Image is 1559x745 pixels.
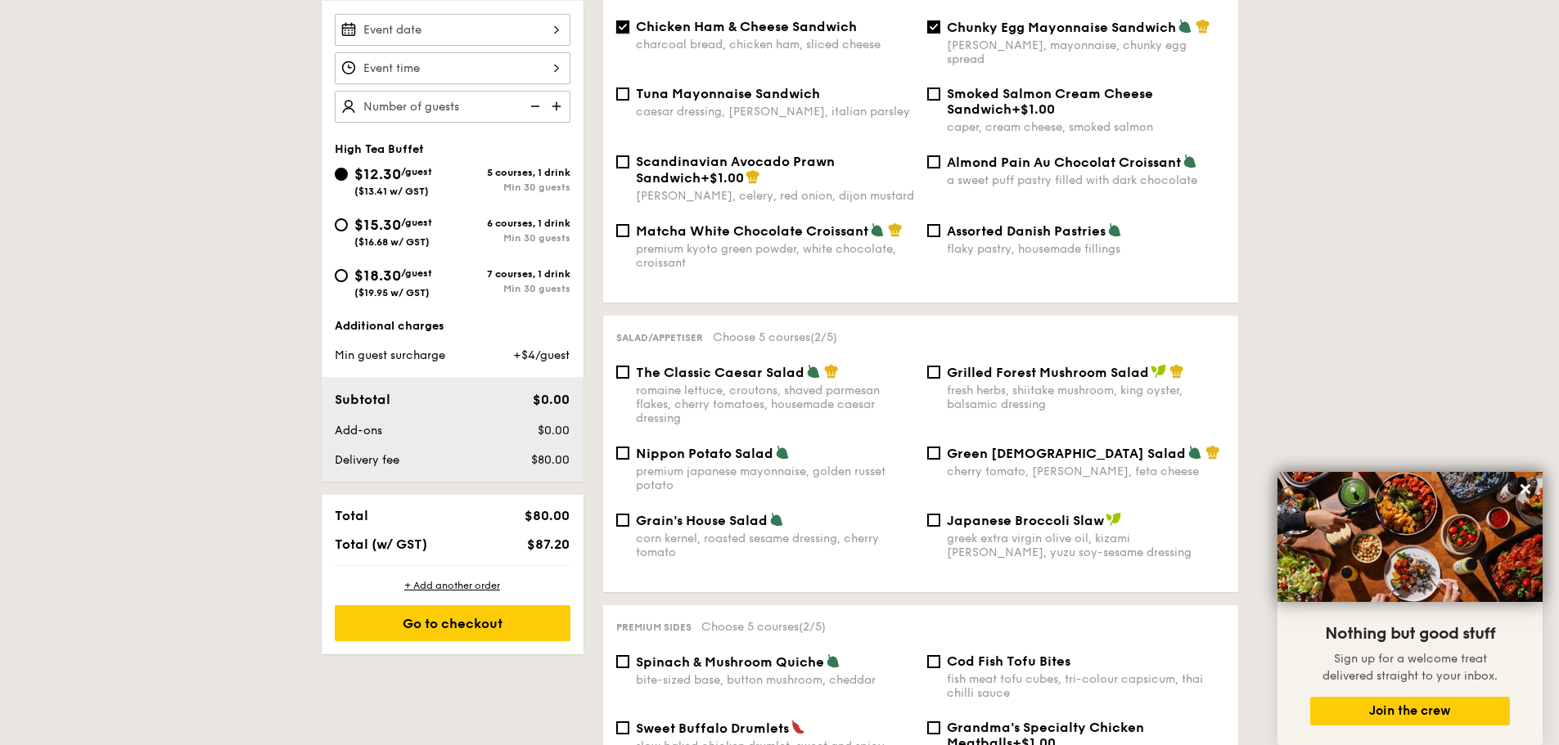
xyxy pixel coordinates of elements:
img: icon-vegan.f8ff3823.svg [1151,364,1167,379]
img: icon-vegetarian.fe4039eb.svg [826,653,840,668]
div: + Add another order [335,579,570,592]
span: $12.30 [354,165,401,183]
div: 5 courses, 1 drink [453,167,570,178]
span: ($13.41 w/ GST) [354,186,429,197]
span: Matcha White Chocolate Croissant [636,223,868,239]
input: Japanese Broccoli Slawgreek extra virgin olive oil, kizami [PERSON_NAME], yuzu soy-sesame dressing [927,514,940,527]
span: Min guest surcharge [335,348,445,362]
img: icon-reduce.1d2dbef1.svg [521,91,546,122]
div: caesar dressing, [PERSON_NAME], italian parsley [636,105,914,119]
input: Grilled Forest Mushroom Saladfresh herbs, shiitake mushroom, king oyster, balsamic dressing [927,366,940,379]
span: Delivery fee [335,453,399,467]
span: Chunky Egg Mayonnaise Sandwich [947,20,1176,35]
span: Total (w/ GST) [335,536,427,552]
img: icon-chef-hat.a58ddaea.svg [824,364,839,379]
span: /guest [401,267,432,279]
img: icon-vegetarian.fe4039eb.svg [1107,222,1122,237]
input: The Classic Caesar Saladromaine lettuce, croutons, shaved parmesan flakes, cherry tomatoes, house... [616,366,629,379]
div: Min 30 guests [453,232,570,244]
img: icon-chef-hat.a58ddaea.svg [1205,445,1220,460]
span: $15.30 [354,216,401,234]
img: icon-vegetarian.fe4039eb.svg [1187,445,1202,460]
div: fresh herbs, shiitake mushroom, king oyster, balsamic dressing [947,384,1225,411]
div: 6 courses, 1 drink [453,218,570,229]
span: Almond Pain Au Chocolat Croissant [947,155,1181,170]
input: Number of guests [335,91,570,123]
span: Japanese Broccoli Slaw [947,513,1104,528]
input: Spinach & Mushroom Quichebite-sized base, button mushroom, cheddar [616,655,629,668]
div: premium kyoto green powder, white chocolate, croissant [636,242,914,270]
button: Close [1512,476,1539,502]
button: Join the crew [1310,697,1510,725]
span: Total [335,508,368,523]
span: /guest [401,166,432,177]
img: DSC07876-Edit02-Large.jpeg [1277,472,1543,602]
span: Tuna Mayonnaise Sandwich [636,86,820,101]
span: Green [DEMOGRAPHIC_DATA] Salad [947,446,1186,461]
div: 7 courses, 1 drink [453,268,570,280]
span: (2/5) [799,620,826,634]
span: High Tea Buffet [335,142,424,156]
span: Smoked Salmon Cream Cheese Sandwich [947,86,1153,117]
img: icon-chef-hat.a58ddaea.svg [1169,364,1184,379]
input: $18.30/guest($19.95 w/ GST)7 courses, 1 drinkMin 30 guests [335,269,348,282]
div: greek extra virgin olive oil, kizami [PERSON_NAME], yuzu soy-sesame dressing [947,532,1225,559]
span: Salad/Appetiser [616,332,703,343]
img: icon-chef-hat.a58ddaea.svg [1196,19,1210,34]
img: icon-vegetarian.fe4039eb.svg [775,445,790,460]
span: (2/5) [810,330,837,344]
span: ($19.95 w/ GST) [354,287,430,298]
div: flaky pastry, housemade fillings [947,242,1225,256]
span: $80.00 [531,453,570,467]
img: icon-vegan.f8ff3823.svg [1106,512,1122,527]
input: Cod Fish Tofu Bitesfish meat tofu cubes, tri-colour capsicum, thai chilli sauce [927,655,940,668]
span: Spinach & Mushroom Quiche [636,654,824,670]
div: caper, cream cheese, smoked salmon [947,120,1225,134]
input: $15.30/guest($16.68 w/ GST)6 courses, 1 drinkMin 30 guests [335,218,348,231]
input: Assorted Danish Pastriesflaky pastry, housemade fillings [927,224,940,237]
div: Min 30 guests [453,283,570,294]
input: $12.30/guest($13.41 w/ GST)5 courses, 1 drinkMin 30 guests [335,168,348,181]
img: icon-add.58712e84.svg [546,91,570,122]
img: icon-spicy.37a8142b.svg [791,720,805,734]
div: charcoal bread, chicken ham, sliced cheese [636,38,914,52]
div: Go to checkout [335,605,570,641]
span: Nothing but good stuff [1325,624,1495,644]
img: icon-vegetarian.fe4039eb.svg [870,222,885,237]
span: Assorted Danish Pastries [947,223,1106,239]
div: [PERSON_NAME], celery, red onion, dijon mustard [636,189,914,203]
span: Choose 5 courses [701,620,826,634]
span: Cod Fish Tofu Bites [947,653,1070,669]
span: $80.00 [525,508,570,523]
div: Min 30 guests [453,182,570,193]
span: Scandinavian Avocado Prawn Sandwich [636,154,835,186]
input: Sweet Buffalo Drumletsslow baked chicken drumlet, sweet and spicy sauce [616,721,629,734]
div: [PERSON_NAME], mayonnaise, chunky egg spread [947,38,1225,66]
input: Smoked Salmon Cream Cheese Sandwich+$1.00caper, cream cheese, smoked salmon [927,88,940,101]
div: cherry tomato, [PERSON_NAME], feta cheese [947,465,1225,478]
div: fish meat tofu cubes, tri-colour capsicum, thai chilli sauce [947,672,1225,700]
input: Tuna Mayonnaise Sandwichcaesar dressing, [PERSON_NAME], italian parsley [616,88,629,101]
span: Grain's House Salad [636,513,768,528]
input: Matcha White Chocolate Croissantpremium kyoto green powder, white chocolate, croissant [616,224,629,237]
span: $0.00 [533,392,570,407]
span: $87.20 [527,536,570,552]
span: Grilled Forest Mushroom Salad [947,365,1149,380]
div: premium japanese mayonnaise, golden russet potato [636,465,914,492]
span: $0.00 [538,424,570,438]
img: icon-chef-hat.a58ddaea.svg [888,222,903,237]
span: +$1.00 [701,170,744,186]
span: Chicken Ham & Cheese Sandwich [636,19,857,34]
span: +$1.00 [1012,101,1055,117]
span: Add-ons [335,424,382,438]
div: corn kernel, roasted sesame dressing, cherry tomato [636,532,914,559]
div: bite-sized base, button mushroom, cheddar [636,673,914,687]
span: /guest [401,217,432,228]
div: Additional charges [335,318,570,334]
img: icon-chef-hat.a58ddaea.svg [746,169,760,184]
input: Scandinavian Avocado Prawn Sandwich+$1.00[PERSON_NAME], celery, red onion, dijon mustard [616,155,629,168]
div: romaine lettuce, croutons, shaved parmesan flakes, cherry tomatoes, housemade caesar dressing [636,384,914,425]
span: Premium sides [616,622,692,633]
span: $18.30 [354,267,401,285]
img: icon-vegetarian.fe4039eb.svg [1183,154,1197,168]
